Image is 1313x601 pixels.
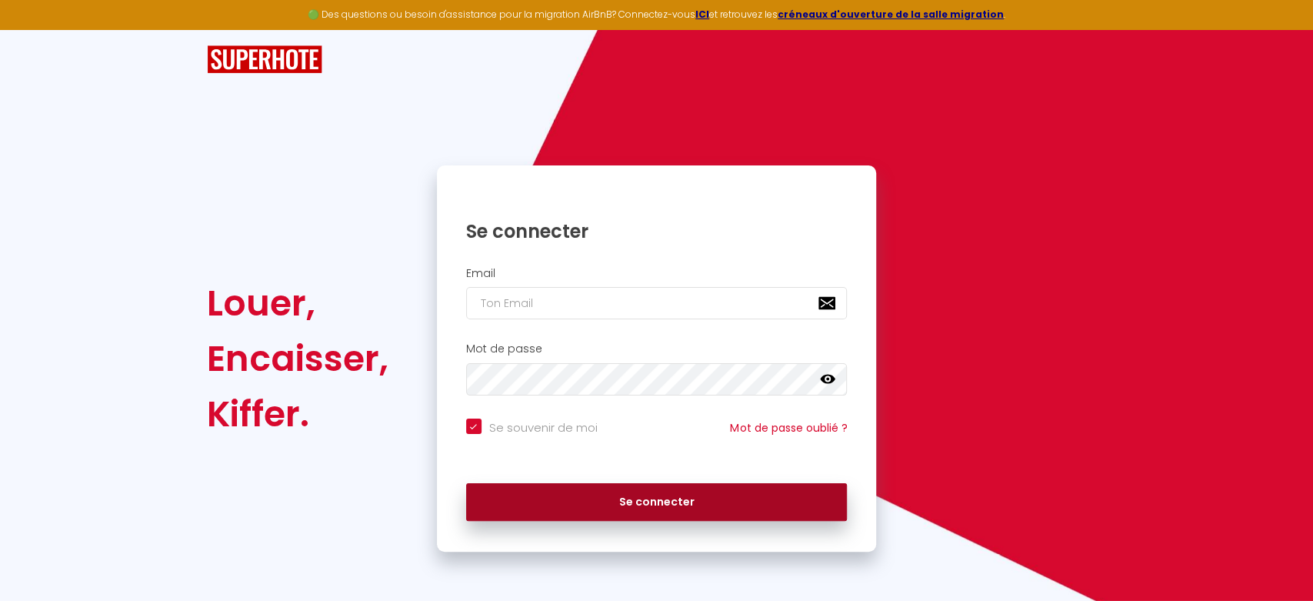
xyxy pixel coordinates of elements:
img: website_grey.svg [25,40,37,52]
button: Se connecter [466,483,848,522]
input: Ton Email [466,287,848,319]
h2: Email [466,267,848,280]
div: Encaisser, [207,331,388,386]
h2: Mot de passe [466,342,848,356]
div: Kiffer. [207,386,388,442]
img: logo_orange.svg [25,25,37,37]
div: Louer, [207,275,388,331]
a: Mot de passe oublié ? [730,420,847,436]
img: tab_domain_overview_orange.svg [62,89,75,102]
div: v 4.0.25 [43,25,75,37]
div: Domaine [79,91,118,101]
img: SuperHote logo [207,45,322,74]
div: Mots-clés [192,91,235,101]
a: ICI [695,8,709,21]
h1: Se connecter [466,219,848,243]
img: tab_keywords_by_traffic_grey.svg [175,89,187,102]
div: Domaine: [DOMAIN_NAME] [40,40,174,52]
a: créneaux d'ouverture de la salle migration [778,8,1004,21]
